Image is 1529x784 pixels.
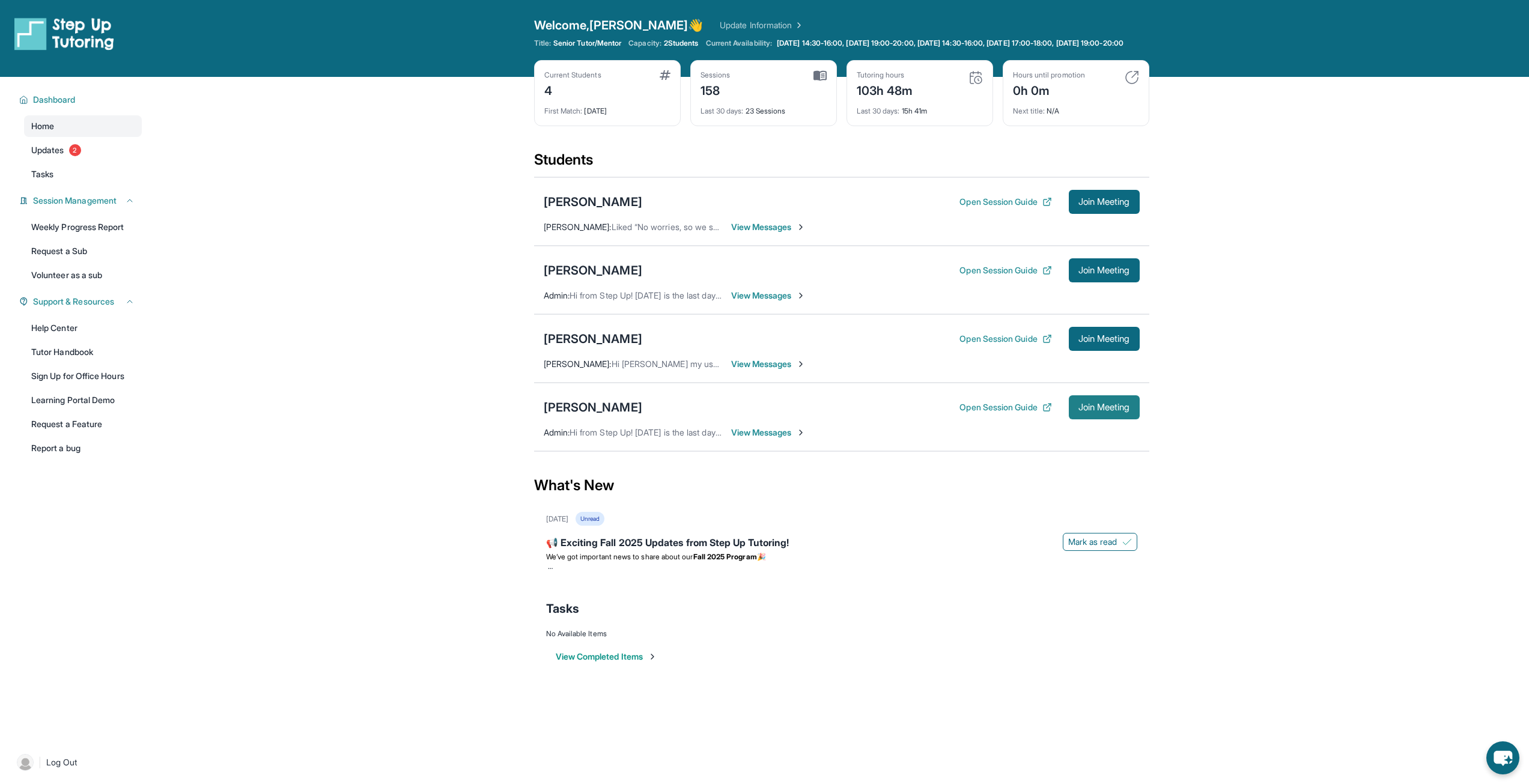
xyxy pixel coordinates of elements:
[24,413,142,435] a: Request a Feature
[534,459,1149,512] div: What's New
[1013,106,1045,115] span: Next title :
[959,196,1051,208] button: Open Session Guide
[959,264,1051,276] button: Open Session Guide
[959,333,1051,345] button: Open Session Guide
[731,221,806,233] span: View Messages
[701,80,731,99] div: 158
[24,216,142,238] a: Weekly Progress Report
[544,399,642,416] div: [PERSON_NAME]
[14,17,114,50] img: logo
[38,755,41,770] span: |
[556,651,657,663] button: View Completed Items
[12,749,142,776] a: |Log Out
[69,144,81,156] span: 2
[1078,404,1130,411] span: Join Meeting
[24,139,142,161] a: Updates2
[24,437,142,459] a: Report a bug
[731,358,806,370] span: View Messages
[1013,99,1139,116] div: N/A
[693,552,757,561] strong: Fall 2025 Program
[33,296,114,308] span: Support & Resources
[664,38,699,48] span: 2 Students
[576,512,604,526] div: Unread
[706,38,772,48] span: Current Availability:
[31,120,54,132] span: Home
[31,144,64,156] span: Updates
[1486,741,1519,774] button: chat-button
[1069,258,1140,282] button: Join Meeting
[28,94,135,106] button: Dashboard
[796,359,806,369] img: Chevron-Right
[24,317,142,339] a: Help Center
[757,552,766,561] span: 🎉
[534,38,551,48] span: Title:
[1068,536,1117,548] span: Mark as read
[1069,190,1140,214] button: Join Meeting
[544,427,570,437] span: Admin :
[28,195,135,207] button: Session Management
[1078,335,1130,342] span: Join Meeting
[777,38,1123,48] span: [DATE] 14:30-16:00, [DATE] 19:00-20:00, [DATE] 14:30-16:00, [DATE] 17:00-18:00, [DATE] 19:00-20:00
[701,70,731,80] div: Sessions
[1122,537,1132,547] img: Mark as read
[546,600,579,617] span: Tasks
[28,296,135,308] button: Support & Resources
[1078,267,1130,274] span: Join Meeting
[857,70,913,80] div: Tutoring hours
[553,38,621,48] span: Senior Tutor/Mentor
[31,168,53,180] span: Tasks
[1013,80,1085,99] div: 0h 0m
[628,38,661,48] span: Capacity:
[544,99,670,116] div: [DATE]
[546,535,1137,552] div: 📢 Exciting Fall 2025 Updates from Step Up Tutoring!
[796,291,806,300] img: Chevron-Right
[731,427,806,439] span: View Messages
[546,629,1137,639] div: No Available Items
[959,401,1051,413] button: Open Session Guide
[544,330,642,347] div: [PERSON_NAME]
[544,222,612,232] span: [PERSON_NAME] :
[813,70,827,81] img: card
[544,359,612,369] span: [PERSON_NAME] :
[546,552,693,561] span: We’ve got important news to share about our
[857,80,913,99] div: 103h 48m
[968,70,983,85] img: card
[857,99,983,116] div: 15h 41m
[17,754,34,771] img: user-img
[1069,395,1140,419] button: Join Meeting
[544,290,570,300] span: Admin :
[546,514,568,524] div: [DATE]
[792,19,804,31] img: Chevron Right
[731,290,806,302] span: View Messages
[701,99,827,116] div: 23 Sessions
[544,193,642,210] div: [PERSON_NAME]
[612,222,801,232] span: Liked “No worries, so we see you [DATE] at 5pm.”
[24,240,142,262] a: Request a Sub
[660,70,670,80] img: card
[774,38,1126,48] a: [DATE] 14:30-16:00, [DATE] 19:00-20:00, [DATE] 14:30-16:00, [DATE] 17:00-18:00, [DATE] 19:00-20:00
[857,106,900,115] span: Last 30 days :
[544,70,601,80] div: Current Students
[544,106,583,115] span: First Match :
[24,163,142,185] a: Tasks
[33,195,117,207] span: Session Management
[544,262,642,279] div: [PERSON_NAME]
[46,756,78,768] span: Log Out
[720,19,804,31] a: Update Information
[796,222,806,232] img: Chevron-Right
[534,17,704,34] span: Welcome, [PERSON_NAME] 👋
[1063,533,1137,551] button: Mark as read
[1013,70,1085,80] div: Hours until promotion
[1125,70,1139,85] img: card
[534,150,1149,177] div: Students
[24,389,142,411] a: Learning Portal Demo
[796,428,806,437] img: Chevron-Right
[24,264,142,286] a: Volunteer as a sub
[33,94,76,106] span: Dashboard
[544,80,601,99] div: 4
[701,106,744,115] span: Last 30 days :
[1069,327,1140,351] button: Join Meeting
[1078,198,1130,205] span: Join Meeting
[24,365,142,387] a: Sign Up for Office Hours
[24,115,142,137] a: Home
